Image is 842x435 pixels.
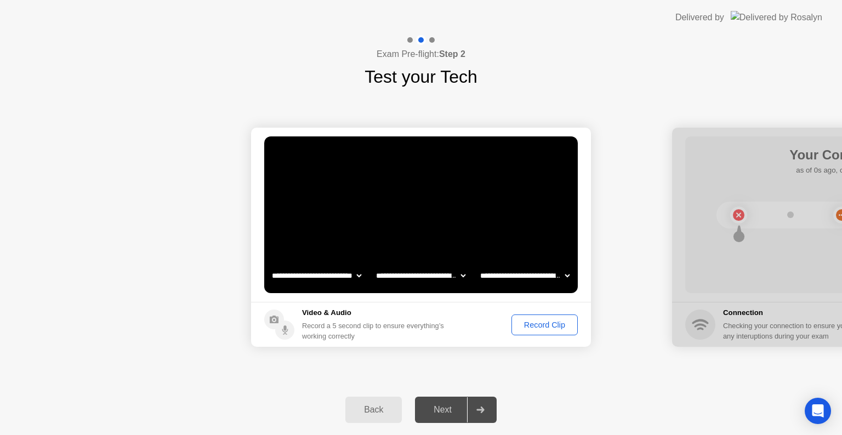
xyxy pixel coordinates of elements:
[345,397,402,423] button: Back
[365,64,477,90] h1: Test your Tech
[418,405,467,415] div: Next
[377,48,465,61] h4: Exam Pre-flight:
[302,307,448,318] h5: Video & Audio
[731,11,822,24] img: Delivered by Rosalyn
[439,49,465,59] b: Step 2
[270,265,363,287] select: Available cameras
[349,405,399,415] div: Back
[415,397,497,423] button: Next
[478,265,572,287] select: Available microphones
[374,265,468,287] select: Available speakers
[511,314,578,335] button: Record Clip
[675,11,724,24] div: Delivered by
[515,320,574,329] div: Record Clip
[805,398,831,424] div: Open Intercom Messenger
[302,320,448,341] div: Record a 5 second clip to ensure everything’s working correctly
